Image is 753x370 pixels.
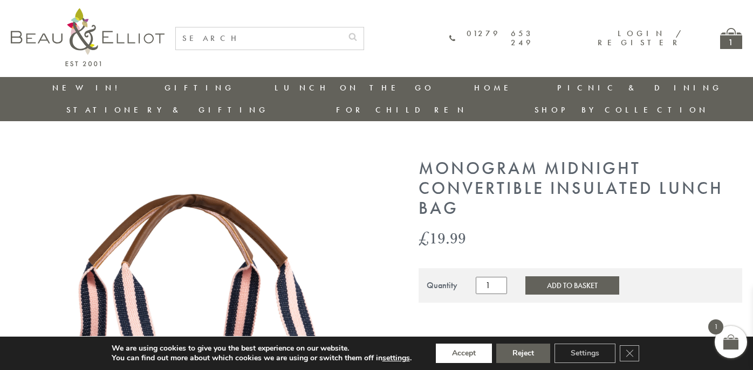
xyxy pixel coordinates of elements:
[382,353,410,363] button: settings
[165,82,235,93] a: Gifting
[449,29,533,48] a: 01279 653 249
[336,104,467,115] a: For Children
[419,227,466,249] bdi: 19.99
[52,82,125,93] a: New in!
[112,353,412,363] p: You can find out more about which cookies we are using or switch them off in .
[275,82,434,93] a: Lunch On The Go
[557,82,722,93] a: Picnic & Dining
[419,159,742,218] h1: Monogram Midnight Convertible Insulated Lunch Bag
[708,319,723,334] span: 1
[419,227,429,249] span: £
[416,309,580,335] iframe: Secure express checkout frame
[11,8,165,66] img: logo
[474,82,517,93] a: Home
[555,344,615,363] button: Settings
[581,309,744,335] iframe: Secure express checkout frame
[176,27,342,50] input: SEARCH
[436,344,492,363] button: Accept
[476,277,507,294] input: Product quantity
[66,104,269,115] a: Stationery & Gifting
[496,344,550,363] button: Reject
[427,281,457,290] div: Quantity
[535,104,709,115] a: Shop by collection
[112,344,412,353] p: We are using cookies to give you the best experience on our website.
[720,28,742,49] a: 1
[598,28,682,48] a: Login / Register
[620,345,639,361] button: Close GDPR Cookie Banner
[525,276,619,295] button: Add to Basket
